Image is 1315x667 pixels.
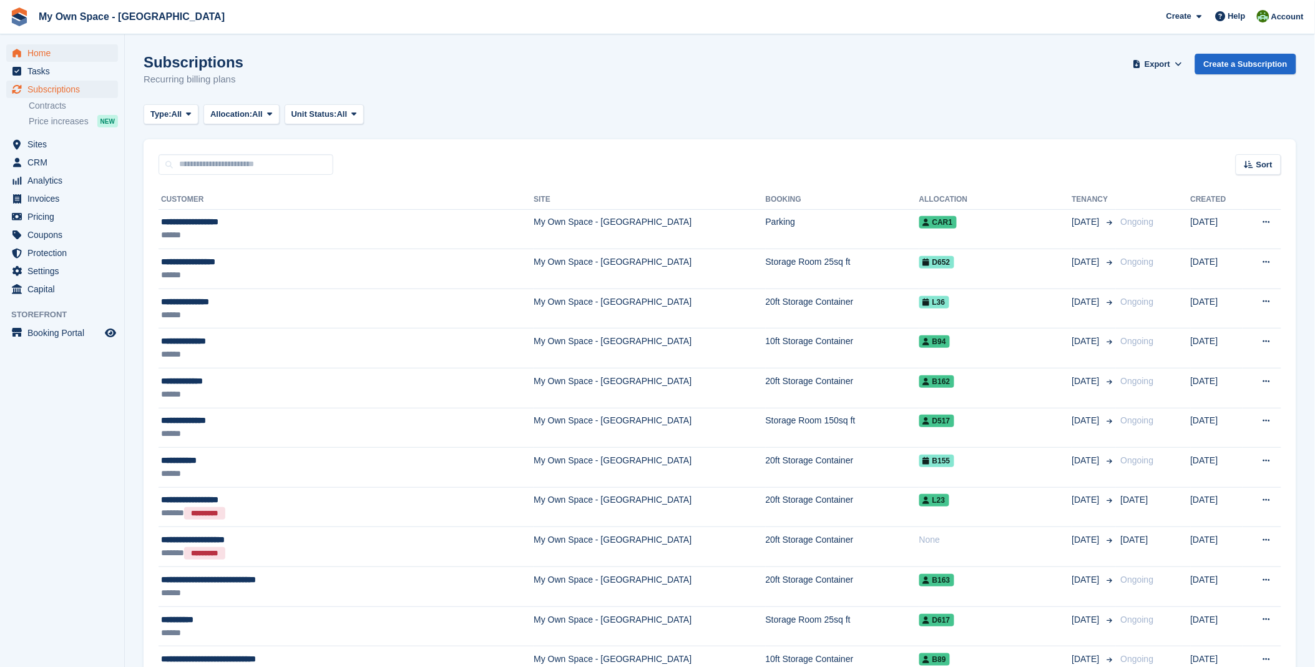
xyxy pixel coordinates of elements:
[1121,336,1154,346] span: Ongoing
[6,62,118,80] a: menu
[103,325,118,340] a: Preview store
[27,208,102,225] span: Pricing
[534,329,765,368] td: My Own Space - [GEOGRAPHIC_DATA]
[1121,615,1154,625] span: Ongoing
[1191,487,1243,527] td: [DATE]
[1145,58,1170,71] span: Export
[210,108,252,121] span: Allocation:
[144,72,243,87] p: Recurring billing plans
[1191,249,1243,289] td: [DATE]
[1191,190,1243,210] th: Created
[1228,10,1246,22] span: Help
[534,209,765,249] td: My Own Space - [GEOGRAPHIC_DATA]
[1121,297,1154,307] span: Ongoing
[1072,653,1102,666] span: [DATE]
[6,280,118,298] a: menu
[27,190,102,207] span: Invoices
[1121,217,1154,227] span: Ongoing
[766,487,919,527] td: 20ft Storage Container
[534,190,765,210] th: Site
[1121,575,1154,585] span: Ongoing
[919,653,950,666] span: B89
[6,154,118,171] a: menu
[1072,215,1102,229] span: [DATE]
[159,190,534,210] th: Customer
[6,226,118,244] a: menu
[1121,455,1154,465] span: Ongoing
[1121,376,1154,386] span: Ongoing
[919,533,1072,546] div: None
[27,280,102,298] span: Capital
[27,244,102,262] span: Protection
[919,256,954,269] span: D652
[919,415,954,427] span: D517
[534,606,765,646] td: My Own Space - [GEOGRAPHIC_DATA]
[1121,495,1148,505] span: [DATE]
[252,108,263,121] span: All
[766,329,919,368] td: 10ft Storage Container
[27,44,102,62] span: Home
[919,494,949,506] span: L23
[1072,613,1102,626] span: [DATE]
[1072,255,1102,269] span: [DATE]
[1191,289,1243,329] td: [DATE]
[534,448,765,488] td: My Own Space - [GEOGRAPHIC_DATA]
[1130,54,1185,74] button: Export
[919,375,954,388] span: B162
[1121,654,1154,664] span: Ongoing
[766,368,919,408] td: 20ft Storage Container
[11,309,124,321] span: Storefront
[766,209,919,249] td: Parking
[534,567,765,607] td: My Own Space - [GEOGRAPHIC_DATA]
[27,136,102,153] span: Sites
[919,190,1072,210] th: Allocation
[766,408,919,448] td: Storage Room 150sq ft
[1191,209,1243,249] td: [DATE]
[1072,573,1102,586] span: [DATE]
[1072,454,1102,467] span: [DATE]
[1121,257,1154,267] span: Ongoing
[27,62,102,80] span: Tasks
[1072,335,1102,348] span: [DATE]
[6,324,118,342] a: menu
[1191,448,1243,488] td: [DATE]
[1072,295,1102,309] span: [DATE]
[534,289,765,329] td: My Own Space - [GEOGRAPHIC_DATA]
[27,324,102,342] span: Booking Portal
[1191,606,1243,646] td: [DATE]
[1072,375,1102,388] span: [DATE]
[6,44,118,62] a: menu
[1191,368,1243,408] td: [DATE]
[6,262,118,280] a: menu
[285,104,364,125] button: Unit Status: All
[97,115,118,127] div: NEW
[1191,408,1243,448] td: [DATE]
[766,448,919,488] td: 20ft Storage Container
[919,216,957,229] span: Car1
[6,190,118,207] a: menu
[1072,493,1102,506] span: [DATE]
[1191,567,1243,607] td: [DATE]
[1195,54,1296,74] a: Create a Subscription
[1191,329,1243,368] td: [DATE]
[766,606,919,646] td: Storage Room 25sq ft
[766,190,919,210] th: Booking
[29,100,118,112] a: Contracts
[766,527,919,567] td: 20ft Storage Container
[1072,414,1102,427] span: [DATE]
[27,226,102,244] span: Coupons
[29,114,118,128] a: Price increases NEW
[1271,11,1304,23] span: Account
[534,368,765,408] td: My Own Space - [GEOGRAPHIC_DATA]
[1166,10,1191,22] span: Create
[27,154,102,171] span: CRM
[1256,159,1273,171] span: Sort
[1191,527,1243,567] td: [DATE]
[919,574,954,586] span: B163
[534,527,765,567] td: My Own Space - [GEOGRAPHIC_DATA]
[1072,190,1116,210] th: Tenancy
[534,487,765,527] td: My Own Space - [GEOGRAPHIC_DATA]
[172,108,182,121] span: All
[6,208,118,225] a: menu
[27,81,102,98] span: Subscriptions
